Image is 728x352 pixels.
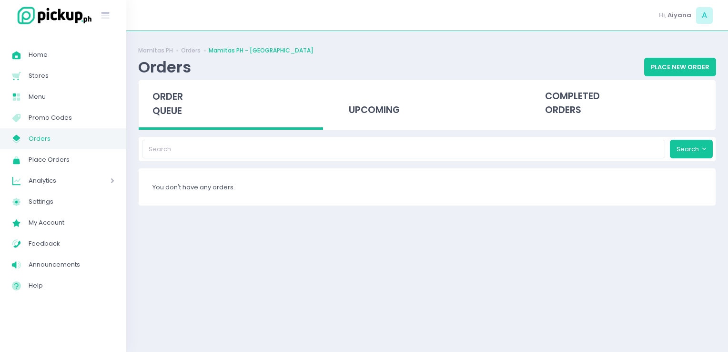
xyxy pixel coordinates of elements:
span: Place Orders [29,154,114,166]
span: Stores [29,70,114,82]
input: Search [142,140,666,158]
span: Help [29,280,114,292]
span: Analytics [29,175,83,187]
span: My Account [29,217,114,229]
span: Aiyana [667,10,691,20]
a: Mamitas PH - [GEOGRAPHIC_DATA] [209,46,313,55]
div: upcoming [335,80,519,127]
button: Place New Order [644,58,716,76]
span: Hi, [659,10,666,20]
span: Menu [29,91,114,103]
span: Orders [29,133,114,145]
div: completed orders [531,80,716,127]
span: Announcements [29,259,114,271]
div: Orders [138,58,191,76]
a: Mamitas PH [138,46,173,55]
img: logo [12,5,93,26]
a: Orders [181,46,201,55]
div: You don't have any orders. [139,168,716,206]
span: order queue [152,90,183,117]
span: Home [29,49,114,61]
span: Settings [29,196,114,208]
span: Promo Codes [29,112,114,124]
span: Feedback [29,238,114,250]
span: A [696,7,713,24]
button: Search [670,140,713,158]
